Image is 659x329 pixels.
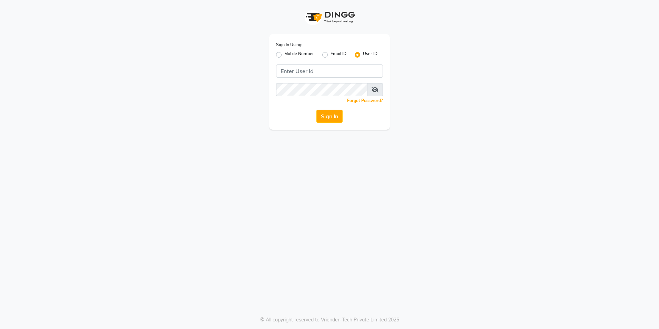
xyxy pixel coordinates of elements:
[276,42,302,48] label: Sign In Using:
[302,7,357,27] img: logo1.svg
[363,51,377,59] label: User ID
[316,110,343,123] button: Sign In
[347,98,383,103] a: Forgot Password?
[284,51,314,59] label: Mobile Number
[276,64,383,78] input: Username
[331,51,346,59] label: Email ID
[276,83,367,96] input: Username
